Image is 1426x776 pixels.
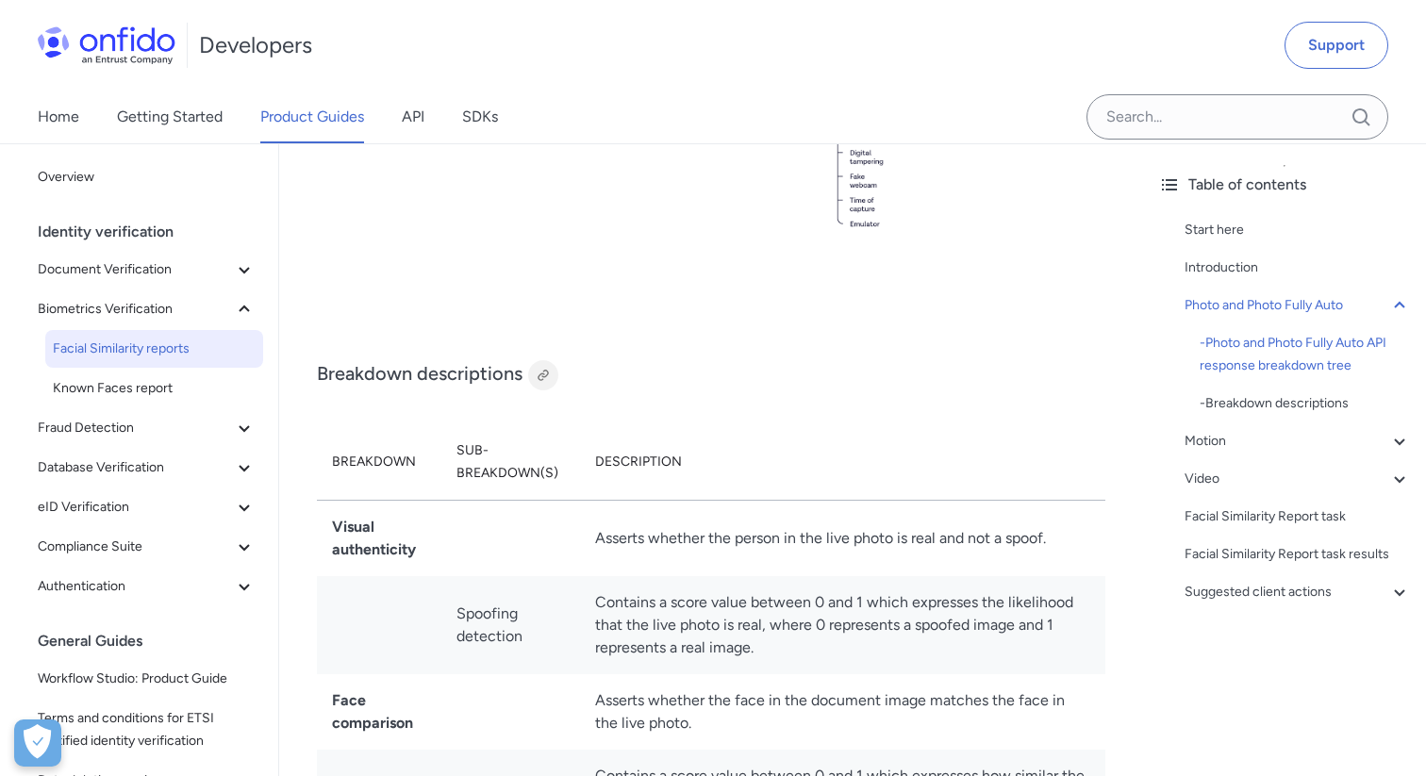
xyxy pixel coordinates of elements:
a: Motion [1185,430,1411,453]
span: Database Verification [38,456,233,479]
a: Suggested client actions [1185,581,1411,603]
a: Workflow Studio: Product Guide [30,660,263,698]
td: Contains a score value between 0 and 1 which expresses the likelihood that the live photo is real... [580,576,1105,674]
a: API [402,91,424,143]
a: Introduction [1185,256,1411,279]
a: -Breakdown descriptions [1200,392,1411,415]
span: eID Verification [38,496,233,519]
span: Workflow Studio: Product Guide [38,668,256,690]
div: - Photo and Photo Fully Auto API response breakdown tree [1200,332,1411,377]
a: Terms and conditions for ETSI certified identity verification [30,700,263,760]
span: Terms and conditions for ETSI certified identity verification [38,707,256,752]
td: Asserts whether the face in the document image matches the face in the live photo. [580,674,1105,750]
button: Document Verification [30,251,263,289]
div: Cookie Preferences [14,719,61,767]
td: Spoofing detection [441,576,580,674]
a: Photo and Photo Fully Auto [1185,294,1411,317]
a: Product Guides [260,91,364,143]
div: Table of contents [1158,173,1411,196]
a: Start here [1185,219,1411,241]
span: Compliance Suite [38,536,233,558]
button: Open Preferences [14,719,61,767]
div: - Breakdown descriptions [1200,392,1411,415]
div: Identity verification [38,213,271,251]
th: Breakdown [317,424,441,501]
h1: Developers [199,30,312,60]
span: Fraud Detection [38,417,233,439]
strong: Visual authenticity [332,518,416,558]
th: Sub-breakdown(s) [441,424,580,501]
span: Facial Similarity reports [53,338,256,360]
strong: Face comparison [332,691,413,732]
a: -Photo and Photo Fully Auto API response breakdown tree [1200,332,1411,377]
a: Getting Started [117,91,223,143]
button: Fraud Detection [30,409,263,447]
a: Known Faces report [45,370,263,407]
button: eID Verification [30,488,263,526]
a: Facial Similarity Report task [1185,505,1411,528]
td: Asserts whether the person in the live photo is real and not a spoof. [580,501,1105,577]
span: Authentication [38,575,233,598]
h3: Breakdown descriptions [317,360,1105,390]
span: Overview [38,166,256,189]
img: Onfido Logo [38,26,175,64]
button: Authentication [30,568,263,605]
a: SDKs [462,91,498,143]
a: Facial Similarity reports [45,330,263,368]
span: Known Faces report [53,377,256,400]
th: Description [580,424,1105,501]
div: General Guides [38,622,271,660]
button: Compliance Suite [30,528,263,566]
input: Onfido search input field [1086,94,1388,140]
a: Overview [30,158,263,196]
span: Document Verification [38,258,233,281]
a: Support [1285,22,1388,69]
a: Video [1185,468,1411,490]
span: Biometrics Verification [38,298,233,321]
a: Facial Similarity Report task results [1185,543,1411,566]
a: Home [38,91,79,143]
button: Database Verification [30,449,263,487]
button: Biometrics Verification [30,290,263,328]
